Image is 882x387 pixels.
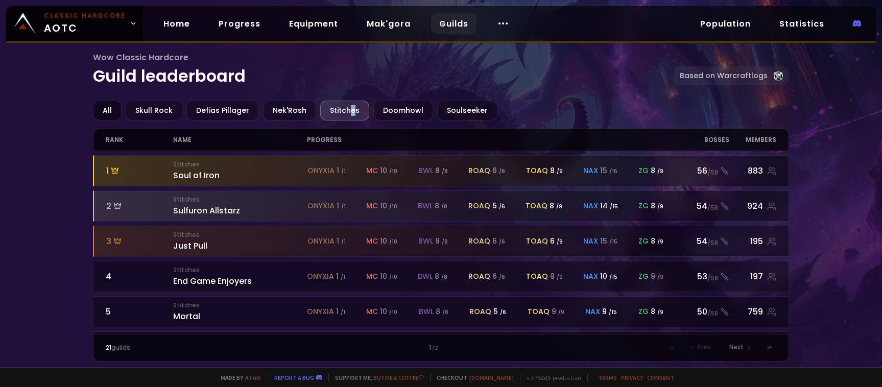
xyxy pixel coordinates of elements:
span: mc [366,201,378,211]
span: bwl [418,165,433,176]
div: rank [106,129,173,151]
div: Nek'Rosh [263,101,316,120]
small: / 10 [389,203,397,210]
small: / 8 [442,238,448,246]
small: / 1 [341,167,346,175]
small: / 6 [499,238,505,246]
div: Just Pull [173,230,307,252]
a: Report a bug [274,374,314,381]
a: 2StitchesSulfuron Allstarzonyxia 1 /1mc 10 /10bwl 8 /8roaq 5 /6toaq 8 /9nax 14 /15zg 8 /954/58924 [93,190,789,222]
div: 5 [106,305,173,318]
span: zg [638,201,649,211]
div: 8 [550,201,562,211]
div: 1 [273,343,608,352]
span: toaq [526,236,548,247]
span: roaq [468,201,490,211]
span: Next [729,343,744,352]
small: Stitches [173,160,307,169]
small: / 8 [441,273,447,281]
span: toaq [526,165,548,176]
div: 8 [435,271,447,282]
div: 50 [676,305,729,318]
div: 3 [106,235,173,248]
small: / 10 [389,238,397,246]
span: toaq [526,201,547,211]
small: / 6 [499,203,505,210]
div: 5 [493,306,506,317]
small: / 9 [657,273,663,281]
a: Statistics [771,13,832,34]
small: Stitches [173,301,307,310]
div: 6 [492,165,505,176]
div: Doomhowl [373,101,433,120]
small: / 9 [657,238,663,246]
span: AOTC [44,11,126,36]
small: / 58 [707,274,718,283]
a: [DOMAIN_NAME] [469,374,514,381]
div: 8 [550,165,563,176]
span: Prev [698,343,711,352]
div: 9 [550,271,563,282]
div: 9 [602,306,617,317]
div: progress [307,129,676,151]
span: onyxia [307,201,335,211]
small: / 9 [558,308,564,316]
div: 8 [651,201,663,211]
span: 21 [106,343,111,352]
small: / 6 [500,308,506,316]
small: / 15 [610,203,618,210]
small: / 6 [499,167,505,175]
small: / 1 [341,273,345,281]
div: Stitches [320,101,369,120]
div: 10 [380,165,397,176]
div: 8 [435,201,447,211]
span: onyxia [307,306,334,317]
div: 4 [106,270,173,283]
span: nax [583,271,598,282]
a: a fan [245,374,260,381]
span: zg [638,271,649,282]
a: Buy me a coffee [373,374,424,381]
div: Sulfuron Allstarz [173,195,307,217]
a: Classic HardcoreAOTC [6,6,143,41]
span: roaq [468,271,490,282]
span: onyxia [307,165,335,176]
div: name [173,129,307,151]
small: / 9 [657,167,663,175]
a: Terms [598,374,617,381]
small: / 58 [707,168,718,177]
div: 15 [600,236,617,247]
small: / 15 [609,238,617,246]
span: mc [366,306,378,317]
small: / 2 [432,344,438,352]
div: 8 [651,236,663,247]
a: Home [155,13,198,34]
div: End Game Enjoyers [173,265,307,287]
span: Made by [214,374,260,381]
span: roaq [469,306,491,317]
div: Bosses [676,129,729,151]
div: 5 [492,201,505,211]
span: bwl [419,306,434,317]
small: / 15 [609,273,617,281]
div: 8 [435,236,448,247]
span: nax [583,236,598,247]
div: members [729,129,776,151]
a: Progress [210,13,269,34]
div: 56 [676,164,729,177]
div: 54 [676,235,729,248]
span: zg [638,165,649,176]
span: Wow Classic Hardcore [93,51,673,64]
small: / 9 [657,308,663,316]
a: 4StitchesEnd Game Enjoyersonyxia 1 /1mc 10 /10bwl 8 /8roaq 6 /6toaq 9 /9nax 10 /15zg 9 /953/58197 [93,261,789,292]
a: 6StitchesProject Elwynnonyxia 1 /1mc 10 /10bwl 8 /8roaq 5 /6toaq 6 /9nax 10 /15zg 9 /949/5856 [93,331,789,362]
div: 9 [552,306,564,317]
span: mc [366,236,378,247]
small: Stitches [173,195,307,204]
h1: Guild leaderboard [93,51,673,88]
span: nax [583,165,598,176]
div: 759 [729,305,776,318]
span: nax [585,306,600,317]
small: / 9 [556,203,562,210]
div: 10 [380,271,397,282]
